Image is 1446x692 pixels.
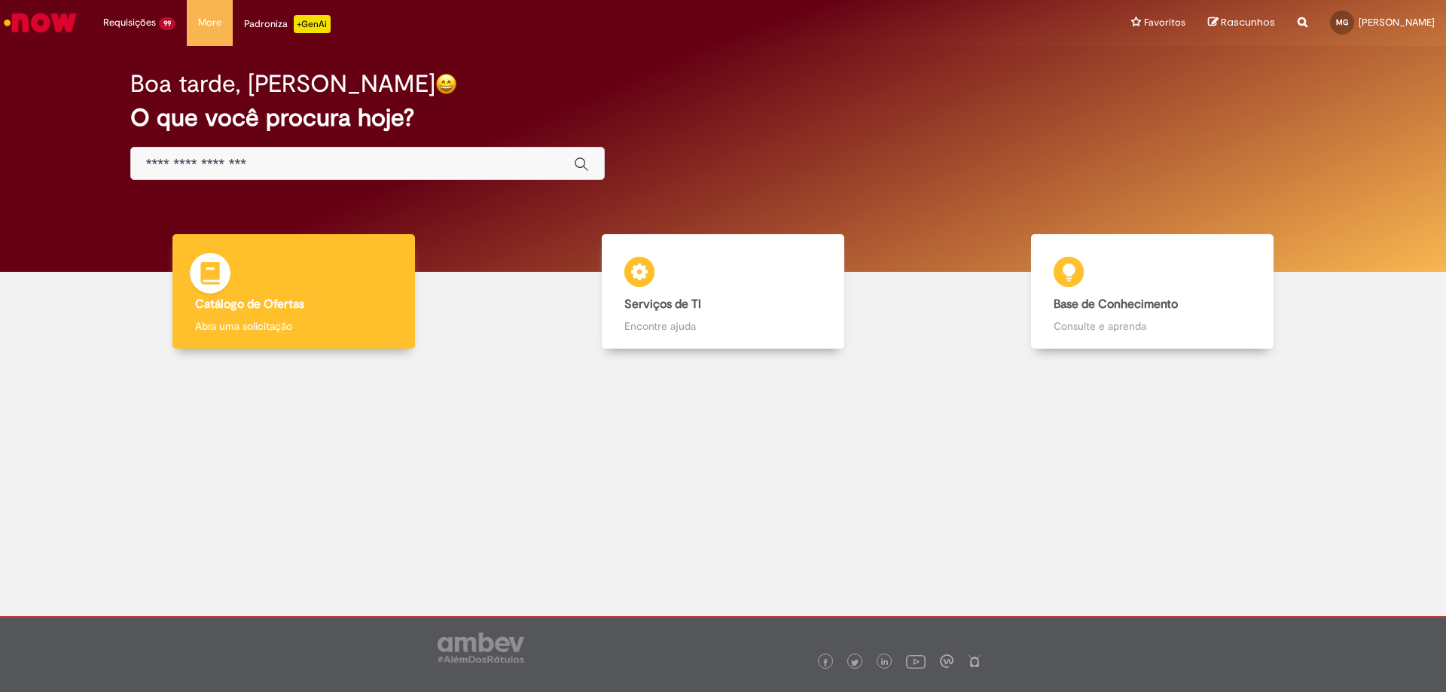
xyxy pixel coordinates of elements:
span: Rascunhos [1221,15,1275,29]
b: Base de Conhecimento [1054,297,1178,312]
img: logo_footer_facebook.png [822,659,829,666]
a: Rascunhos [1208,16,1275,30]
span: MG [1336,17,1348,27]
p: Consulte e aprenda [1054,319,1251,334]
a: Base de Conhecimento Consulte e aprenda [938,234,1367,349]
img: logo_footer_youtube.png [906,651,926,671]
img: logo_footer_linkedin.png [881,658,889,667]
a: Catálogo de Ofertas Abra uma solicitação [79,234,508,349]
span: 99 [159,17,175,30]
a: Serviços de TI Encontre ajuda [508,234,938,349]
div: Padroniza [244,15,331,33]
img: logo_footer_twitter.png [851,659,859,666]
img: logo_footer_ambev_rotulo_gray.png [438,633,524,663]
b: Serviços de TI [624,297,701,312]
img: ServiceNow [2,8,79,38]
img: logo_footer_workplace.png [940,654,953,668]
span: [PERSON_NAME] [1359,16,1435,29]
img: logo_footer_naosei.png [968,654,981,668]
h2: O que você procura hoje? [130,105,1316,131]
p: Encontre ajuda [624,319,822,334]
img: happy-face.png [435,73,457,95]
span: Favoritos [1144,15,1185,30]
p: +GenAi [294,15,331,33]
p: Abra uma solicitação [195,319,392,334]
b: Catálogo de Ofertas [195,297,304,312]
span: More [198,15,221,30]
span: Requisições [103,15,156,30]
h2: Boa tarde, [PERSON_NAME] [130,71,435,97]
